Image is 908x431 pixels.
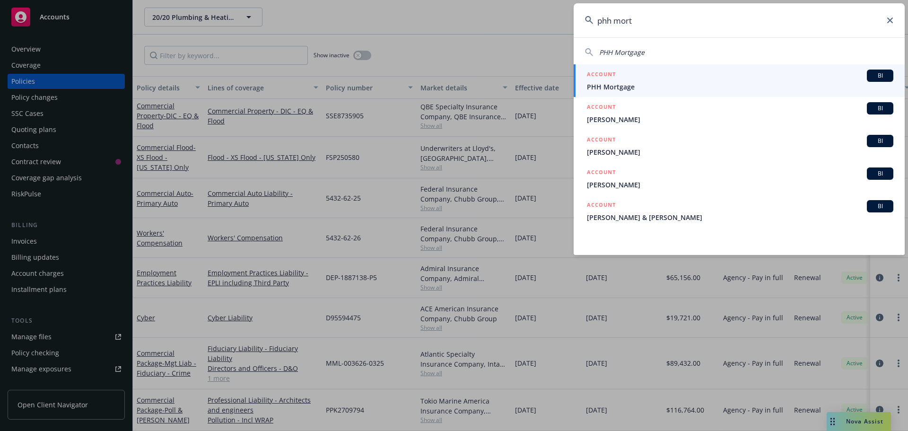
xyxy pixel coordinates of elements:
[587,114,893,124] span: [PERSON_NAME]
[574,97,905,130] a: ACCOUNTBI[PERSON_NAME]
[587,180,893,190] span: [PERSON_NAME]
[587,200,616,211] h5: ACCOUNT
[587,167,616,179] h5: ACCOUNT
[587,70,616,81] h5: ACCOUNT
[587,212,893,222] span: [PERSON_NAME] & [PERSON_NAME]
[587,147,893,157] span: [PERSON_NAME]
[574,3,905,37] input: Search...
[574,130,905,162] a: ACCOUNTBI[PERSON_NAME]
[871,137,890,145] span: BI
[587,135,616,146] h5: ACCOUNT
[574,64,905,97] a: ACCOUNTBIPHH Mortgage
[599,48,645,57] span: PHH Mortgage
[871,104,890,113] span: BI
[574,195,905,228] a: ACCOUNTBI[PERSON_NAME] & [PERSON_NAME]
[871,202,890,211] span: BI
[587,102,616,114] h5: ACCOUNT
[871,71,890,80] span: BI
[871,169,890,178] span: BI
[587,82,893,92] span: PHH Mortgage
[574,162,905,195] a: ACCOUNTBI[PERSON_NAME]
